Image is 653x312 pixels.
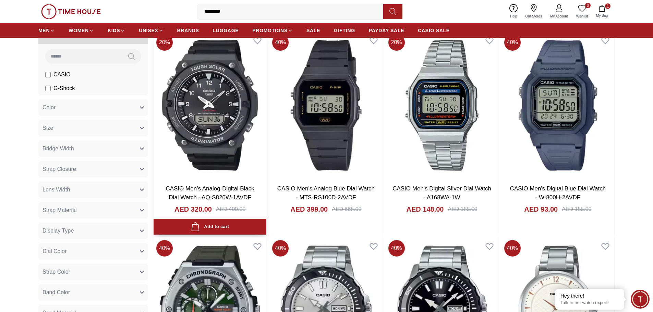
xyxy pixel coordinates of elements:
[388,34,405,51] span: 20 %
[418,24,450,37] a: CASIO SALE
[139,27,158,34] span: UNISEX
[108,24,125,37] a: KIDS
[388,240,405,257] span: 40 %
[507,14,520,19] span: Help
[504,240,521,257] span: 40 %
[418,27,450,34] span: CASIO SALE
[43,165,76,173] span: Strap Closure
[369,27,404,34] span: PAYDAY SALE
[43,288,70,297] span: Band Color
[585,3,591,8] span: 0
[523,14,545,19] span: Our Stores
[448,205,477,213] div: AED 185.00
[156,34,173,51] span: 20 %
[334,24,355,37] a: GIFTING
[41,4,101,19] img: ...
[166,185,254,201] a: CASIO Men's Analog-Digital Black Dial Watch - AQ-S820W-1AVDF
[510,185,606,201] a: CASIO Men's Digital Blue Dial Watch - W-800H-2AVDF
[252,24,293,37] a: PROMOTIONS
[108,27,120,34] span: KIDS
[69,27,89,34] span: WOMEN
[572,3,592,20] a: 0Wishlist
[213,27,239,34] span: LUGGAGE
[332,205,361,213] div: AED 665.00
[501,32,614,179] img: CASIO Men's Digital Blue Dial Watch - W-800H-2AVDF
[504,34,521,51] span: 40 %
[154,32,266,179] img: CASIO Men's Analog-Digital Black Dial Watch - AQ-S820W-1AVDF
[139,24,163,37] a: UNISEX
[573,14,591,19] span: Wishlist
[272,34,289,51] span: 40 %
[43,227,74,235] span: Display Type
[43,124,53,132] span: Size
[290,204,328,214] h4: AED 399.00
[369,24,404,37] a: PAYDAY SALE
[392,185,491,201] a: CASIO Men's Digital Silver Dial Watch - A168WA-1W
[213,24,239,37] a: LUGGAGE
[53,84,75,92] span: G-Shock
[560,300,619,306] p: Talk to our watch expert!
[560,292,619,299] div: Hey there!
[38,99,148,116] button: Color
[524,204,558,214] h4: AED 93.00
[269,32,382,179] img: CASIO Men's Analog Blue Dial Watch - MTS-RS100D-2AVDF
[43,186,70,194] span: Lens Width
[521,3,546,20] a: Our Stores
[38,27,50,34] span: MEN
[38,264,148,280] button: Strap Color
[272,240,289,257] span: 40 %
[592,3,612,20] button: 1My Bag
[154,219,266,235] button: Add to cart
[605,3,610,9] span: 1
[562,205,591,213] div: AED 155.00
[386,32,498,179] img: CASIO Men's Digital Silver Dial Watch - A168WA-1W
[191,222,229,232] div: Add to cart
[38,140,148,157] button: Bridge Width
[45,72,51,77] input: CASIO
[43,206,77,214] span: Strap Material
[252,27,288,34] span: PROMOTIONS
[43,145,74,153] span: Bridge Width
[43,103,56,112] span: Color
[306,27,320,34] span: SALE
[43,268,70,276] span: Strap Color
[277,185,375,201] a: CASIO Men's Analog Blue Dial Watch - MTS-RS100D-2AVDF
[38,243,148,260] button: Dial Color
[306,24,320,37] a: SALE
[156,240,173,257] span: 40 %
[631,290,650,309] div: Chat Widget
[38,120,148,136] button: Size
[334,27,355,34] span: GIFTING
[38,223,148,239] button: Display Type
[38,182,148,198] button: Lens Width
[53,71,71,79] span: CASIO
[174,204,212,214] h4: AED 320.00
[45,86,51,91] input: G-Shock
[43,247,66,255] span: Dial Color
[216,205,245,213] div: AED 400.00
[506,3,521,20] a: Help
[38,24,55,37] a: MEN
[38,161,148,177] button: Strap Closure
[38,202,148,219] button: Strap Material
[177,27,199,34] span: BRANDS
[407,204,444,214] h4: AED 148.00
[38,284,148,301] button: Band Color
[593,13,610,18] span: My Bag
[69,24,94,37] a: WOMEN
[177,24,199,37] a: BRANDS
[547,14,571,19] span: My Account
